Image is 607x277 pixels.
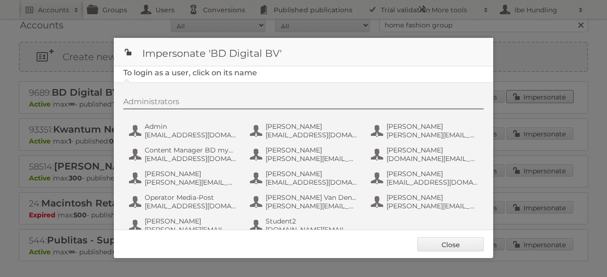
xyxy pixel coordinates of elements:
[266,170,358,178] span: [PERSON_NAME]
[386,178,478,187] span: [EMAIL_ADDRESS][DOMAIN_NAME]
[128,216,239,235] button: [PERSON_NAME] [PERSON_NAME][EMAIL_ADDRESS][DOMAIN_NAME]
[417,237,484,251] a: Close
[386,131,478,139] span: [PERSON_NAME][EMAIL_ADDRESS][DOMAIN_NAME]
[145,225,237,234] span: [PERSON_NAME][EMAIL_ADDRESS][DOMAIN_NAME]
[266,193,358,202] span: [PERSON_NAME] Van Den [PERSON_NAME]
[266,225,358,234] span: [DOMAIN_NAME][EMAIL_ADDRESS][DOMAIN_NAME]
[386,154,478,163] span: [DOMAIN_NAME][EMAIL_ADDRESS][DOMAIN_NAME]
[128,145,239,164] button: Content Manager BD myShopi [EMAIL_ADDRESS][DOMAIN_NAME]
[266,131,358,139] span: [EMAIL_ADDRESS][DOMAIN_NAME]
[386,146,478,154] span: [PERSON_NAME]
[145,170,237,178] span: [PERSON_NAME]
[266,178,358,187] span: [EMAIL_ADDRESS][DOMAIN_NAME]
[128,192,239,211] button: Operator Media-Post [EMAIL_ADDRESS][DOMAIN_NAME]
[370,169,481,188] button: [PERSON_NAME] [EMAIL_ADDRESS][DOMAIN_NAME]
[386,170,478,178] span: [PERSON_NAME]
[249,192,360,211] button: [PERSON_NAME] Van Den [PERSON_NAME] [PERSON_NAME][EMAIL_ADDRESS][PERSON_NAME][DOMAIN_NAME]
[128,169,239,188] button: [PERSON_NAME] [PERSON_NAME][EMAIL_ADDRESS][DOMAIN_NAME]
[386,193,478,202] span: [PERSON_NAME]
[266,122,358,131] span: [PERSON_NAME]
[249,169,360,188] button: [PERSON_NAME] [EMAIL_ADDRESS][DOMAIN_NAME]
[145,146,237,154] span: Content Manager BD myShopi
[123,97,484,109] div: Administrators
[266,146,358,154] span: [PERSON_NAME]
[128,121,239,140] button: Admin [EMAIL_ADDRESS][DOMAIN_NAME]
[145,217,237,225] span: [PERSON_NAME]
[386,202,478,210] span: [PERSON_NAME][EMAIL_ADDRESS][PERSON_NAME][DOMAIN_NAME]
[145,202,237,210] span: [EMAIL_ADDRESS][DOMAIN_NAME]
[114,38,493,66] h1: Impersonate 'BD Digital BV'
[145,154,237,163] span: [EMAIL_ADDRESS][DOMAIN_NAME]
[145,178,237,187] span: [PERSON_NAME][EMAIL_ADDRESS][DOMAIN_NAME]
[145,193,237,202] span: Operator Media-Post
[145,122,237,131] span: Admin
[386,122,478,131] span: [PERSON_NAME]
[266,202,358,210] span: [PERSON_NAME][EMAIL_ADDRESS][PERSON_NAME][DOMAIN_NAME]
[249,216,360,235] button: Student2 [DOMAIN_NAME][EMAIL_ADDRESS][DOMAIN_NAME]
[123,68,257,77] legend: To login as a user, click on its name
[266,154,358,163] span: [PERSON_NAME][EMAIL_ADDRESS][DOMAIN_NAME]
[145,131,237,139] span: [EMAIL_ADDRESS][DOMAIN_NAME]
[249,121,360,140] button: [PERSON_NAME] [EMAIL_ADDRESS][DOMAIN_NAME]
[370,145,481,164] button: [PERSON_NAME] [DOMAIN_NAME][EMAIL_ADDRESS][DOMAIN_NAME]
[266,217,358,225] span: Student2
[249,145,360,164] button: [PERSON_NAME] [PERSON_NAME][EMAIL_ADDRESS][DOMAIN_NAME]
[370,192,481,211] button: [PERSON_NAME] [PERSON_NAME][EMAIL_ADDRESS][PERSON_NAME][DOMAIN_NAME]
[370,121,481,140] button: [PERSON_NAME] [PERSON_NAME][EMAIL_ADDRESS][DOMAIN_NAME]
